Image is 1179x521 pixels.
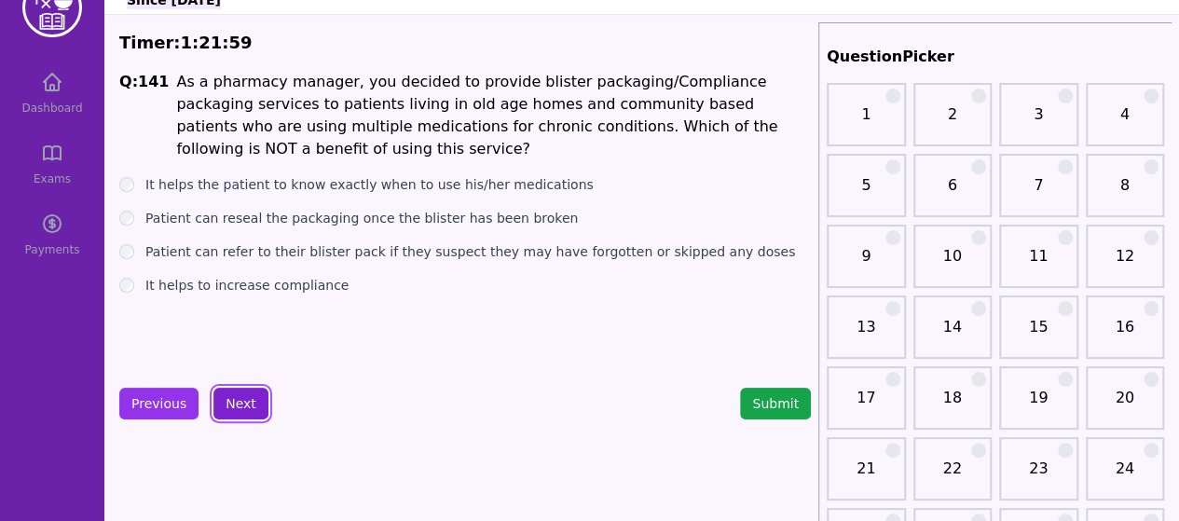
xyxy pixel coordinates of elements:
h2: QuestionPicker [827,46,1164,68]
label: It helps the patient to know exactly when to use his/her medications [145,175,594,194]
span: 59 [229,33,253,52]
label: Patient can reseal the packaging once the blister has been broken [145,209,578,227]
a: 13 [832,316,900,353]
li: As a pharmacy manager, you decided to provide blister packaging/Compliance packaging services to ... [176,71,811,160]
a: 15 [1005,316,1073,353]
a: 22 [919,458,987,495]
a: 19 [1005,387,1073,424]
a: 3 [1005,103,1073,141]
a: 1 [832,103,900,141]
h1: Q: 141 [119,71,169,160]
a: 2 [919,103,987,141]
label: Patient can refer to their blister pack if they suspect they may have forgotten or skipped any doses [145,242,795,261]
span: 1 [181,33,193,52]
button: Submit [740,388,811,419]
label: It helps to increase compliance [145,276,349,295]
a: 18 [919,387,987,424]
a: 23 [1005,458,1073,495]
a: 10 [919,245,987,282]
a: 7 [1005,174,1073,212]
a: 21 [832,458,900,495]
a: 20 [1091,387,1159,424]
a: 16 [1091,316,1159,353]
a: 6 [919,174,987,212]
a: 17 [832,387,900,424]
span: 21 [199,33,222,52]
a: 5 [832,174,900,212]
a: 8 [1091,174,1159,212]
button: Next [213,388,268,419]
a: 11 [1005,245,1073,282]
a: 24 [1091,458,1159,495]
div: Timer: : : [119,30,811,56]
a: 14 [919,316,987,353]
button: Previous [119,388,199,419]
a: 12 [1091,245,1159,282]
a: 9 [832,245,900,282]
a: 4 [1091,103,1159,141]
